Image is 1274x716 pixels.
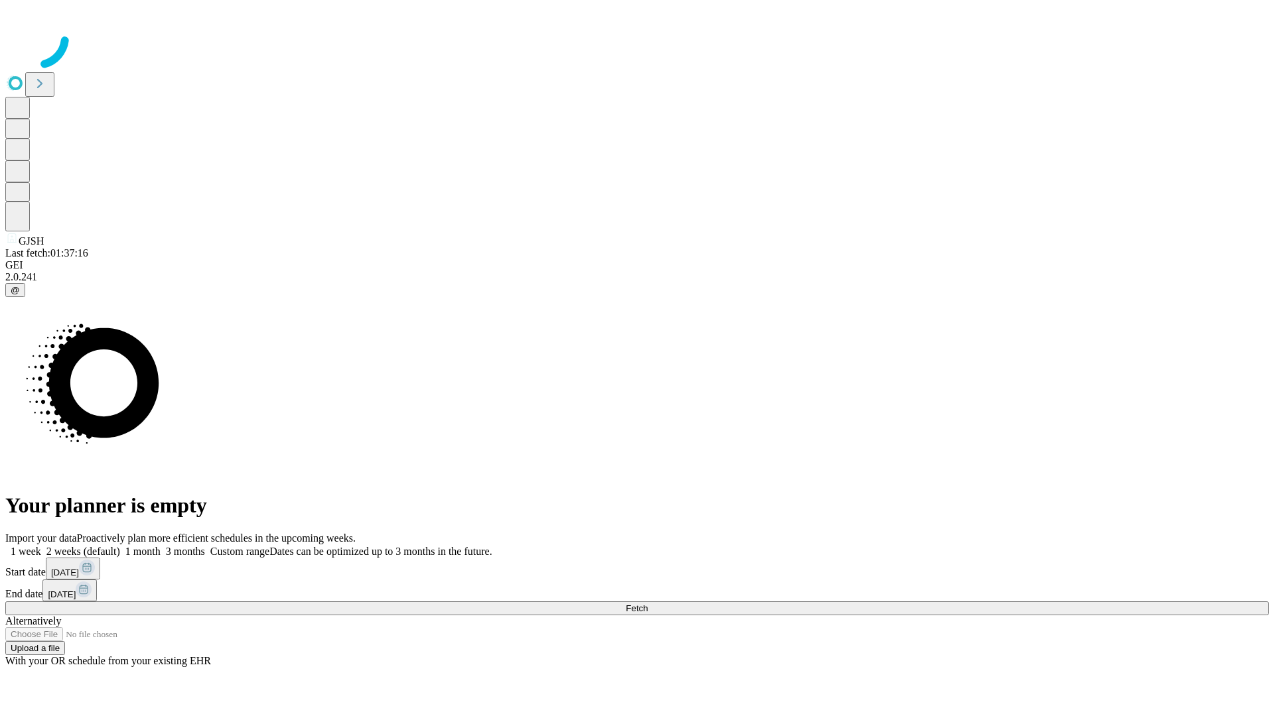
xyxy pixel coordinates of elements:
[210,546,269,557] span: Custom range
[5,532,77,544] span: Import your data
[5,655,211,666] span: With your OR schedule from your existing EHR
[626,603,648,613] span: Fetch
[11,546,41,557] span: 1 week
[5,558,1269,579] div: Start date
[5,271,1269,283] div: 2.0.241
[5,601,1269,615] button: Fetch
[5,579,1269,601] div: End date
[5,493,1269,518] h1: Your planner is empty
[5,283,25,297] button: @
[77,532,356,544] span: Proactively plan more efficient schedules in the upcoming weeks.
[42,579,97,601] button: [DATE]
[51,567,79,577] span: [DATE]
[48,589,76,599] span: [DATE]
[166,546,205,557] span: 3 months
[5,615,61,626] span: Alternatively
[5,247,88,259] span: Last fetch: 01:37:16
[19,235,44,247] span: GJSH
[125,546,161,557] span: 1 month
[11,285,20,295] span: @
[46,546,120,557] span: 2 weeks (default)
[5,641,65,655] button: Upload a file
[269,546,492,557] span: Dates can be optimized up to 3 months in the future.
[5,259,1269,271] div: GEI
[46,558,100,579] button: [DATE]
